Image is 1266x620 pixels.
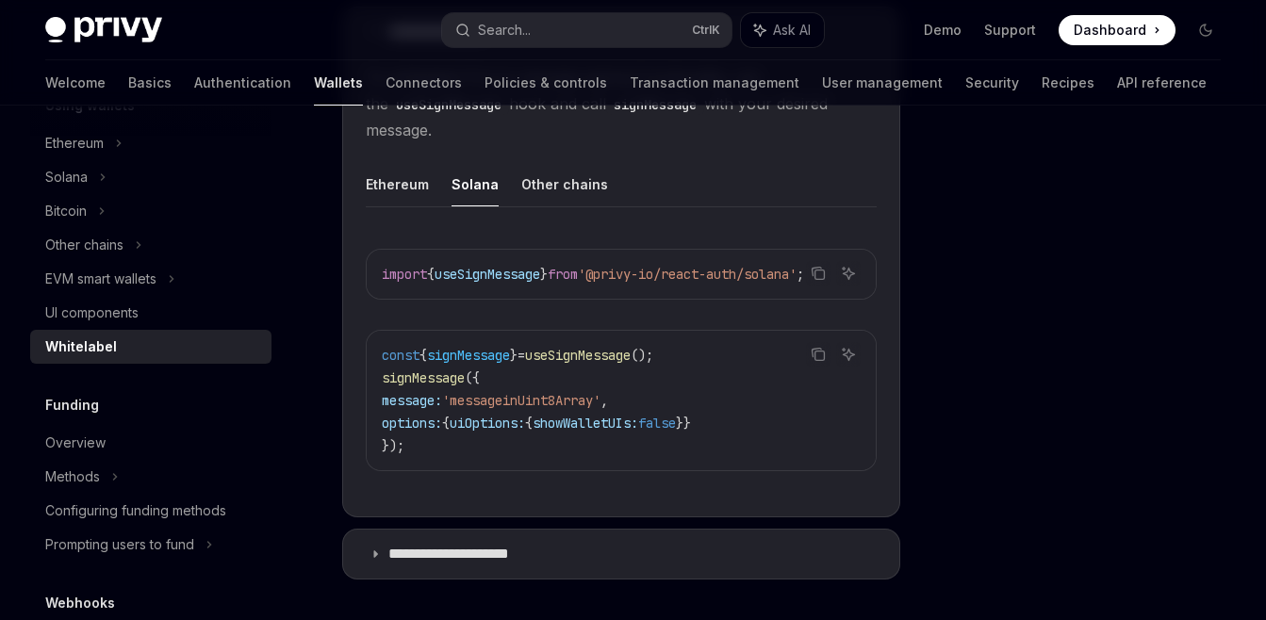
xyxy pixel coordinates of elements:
[806,342,830,367] button: Copy the contents from the code block
[427,347,510,364] span: signMessage
[600,392,608,409] span: ,
[45,533,194,556] div: Prompting users to fund
[1042,60,1094,106] a: Recipes
[631,347,653,364] span: ();
[485,60,607,106] a: Policies & controls
[30,296,271,330] a: UI components
[45,302,139,324] div: UI components
[45,335,117,358] div: Whitelabel
[630,60,799,106] a: Transaction management
[924,21,962,40] a: Demo
[692,23,720,38] span: Ctrl K
[548,266,578,283] span: from
[836,342,861,367] button: Ask AI
[638,415,676,432] span: false
[741,13,824,47] button: Ask AI
[45,394,99,416] h5: Funding
[450,415,525,432] span: uiOptions:
[1117,60,1207,106] a: API reference
[452,162,499,206] button: Solana
[836,261,861,286] button: Ask AI
[45,268,156,290] div: EVM smart wallets
[45,166,88,188] div: Solana
[442,415,450,432] span: {
[45,200,87,222] div: Bitcoin
[427,266,435,283] span: {
[525,347,631,364] span: useSignMessage
[314,60,363,106] a: Wallets
[965,60,1019,106] a: Security
[382,369,465,386] span: signMessage
[45,465,100,488] div: Methods
[45,132,104,155] div: Ethereum
[518,347,525,364] span: =
[30,330,271,364] a: Whitelabel
[578,266,797,283] span: '@privy-io/react-auth/solana'
[45,499,226,522] div: Configuring funding methods
[533,415,638,432] span: showWalletUIs:
[45,17,162,43] img: dark logo
[510,347,518,364] span: }
[382,392,442,409] span: message:
[984,21,1036,40] a: Support
[128,60,172,106] a: Basics
[382,347,419,364] span: const
[822,60,943,106] a: User management
[366,162,429,206] button: Ethereum
[525,415,533,432] span: {
[806,261,830,286] button: Copy the contents from the code block
[382,415,442,432] span: options:
[1059,15,1176,45] a: Dashboard
[442,13,732,47] button: Search...CtrlK
[386,60,462,106] a: Connectors
[382,437,404,454] span: });
[797,266,804,283] span: ;
[194,60,291,106] a: Authentication
[1074,21,1146,40] span: Dashboard
[478,19,531,41] div: Search...
[30,426,271,460] a: Overview
[45,592,115,614] h5: Webhooks
[521,162,608,206] button: Other chains
[382,266,427,283] span: import
[45,60,106,106] a: Welcome
[442,392,600,409] span: 'messageinUint8Array'
[45,234,123,256] div: Other chains
[676,415,691,432] span: }}
[419,347,427,364] span: {
[45,432,106,454] div: Overview
[465,369,480,386] span: ({
[540,266,548,283] span: }
[30,494,271,528] a: Configuring funding methods
[773,21,811,40] span: Ask AI
[435,266,540,283] span: useSignMessage
[342,7,900,517] details: **** **** **** **To whitelabel Privy’s message signing functionality, use theuseSignMessagehook a...
[1191,15,1221,45] button: Toggle dark mode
